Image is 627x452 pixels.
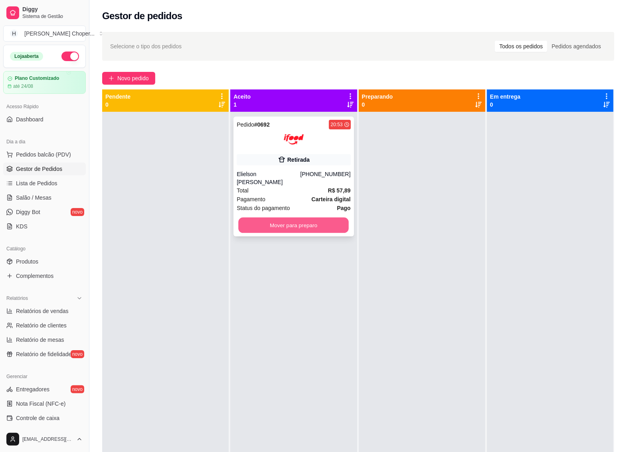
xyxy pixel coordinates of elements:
[300,170,350,186] div: [PHONE_NUMBER]
[330,121,342,128] div: 20:53
[16,400,65,408] span: Nota Fiscal (NFC-e)
[3,148,86,161] button: Pedidos balcão (PDV)
[3,319,86,332] a: Relatório de clientes
[16,350,71,358] span: Relatório de fidelidade
[287,156,310,164] div: Retirada
[10,52,43,61] div: Loja aberta
[15,75,59,81] article: Plano Customizado
[3,3,86,22] a: DiggySistema de Gestão
[110,42,182,51] span: Selecione o tipo dos pedidos
[237,186,249,195] span: Total
[3,177,86,190] a: Lista de Pedidos
[16,307,69,315] span: Relatórios de vendas
[16,336,64,344] span: Relatório de mesas
[495,41,547,52] div: Todos os pedidos
[13,83,33,89] article: até 24/08
[16,208,40,216] span: Diggy Bot
[105,101,131,109] p: 0
[16,385,49,393] span: Entregadores
[233,101,251,109] p: 1
[284,129,304,149] img: ifood
[24,30,95,38] div: [PERSON_NAME] Choper ...
[3,348,86,361] a: Relatório de fidelidadenovo
[490,93,520,101] p: Em entrega
[3,333,86,346] a: Relatório de mesas
[16,321,67,329] span: Relatório de clientes
[362,93,393,101] p: Preparando
[3,100,86,113] div: Acesso Rápido
[3,220,86,233] a: KDS
[328,187,351,194] strong: R$ 57,89
[3,26,86,42] button: Select a team
[547,41,605,52] div: Pedidos agendados
[490,101,520,109] p: 0
[3,397,86,410] a: Nota Fiscal (NFC-e)
[3,71,86,94] a: Plano Customizadoaté 24/08
[311,196,350,202] strong: Carteira digital
[3,135,86,148] div: Dia a dia
[3,163,86,175] a: Gestor de Pedidos
[117,74,149,83] span: Novo pedido
[237,195,265,204] span: Pagamento
[6,295,28,301] span: Relatórios
[239,218,349,233] button: Mover para preparo
[16,414,59,422] span: Controle de caixa
[16,272,53,280] span: Complementos
[16,165,62,173] span: Gestor de Pedidos
[16,179,57,187] span: Lista de Pedidos
[237,170,300,186] div: Elielson [PERSON_NAME]
[3,370,86,383] div: Gerenciar
[109,75,114,81] span: plus
[237,121,254,128] span: Pedido
[105,93,131,101] p: Pendente
[22,6,83,13] span: Diggy
[233,93,251,101] p: Aceito
[254,121,270,128] strong: # 0692
[102,72,155,85] button: Novo pedido
[102,10,182,22] h2: Gestor de pedidos
[3,113,86,126] a: Dashboard
[16,194,51,202] span: Salão / Mesas
[16,151,71,159] span: Pedidos balcão (PDV)
[3,191,86,204] a: Salão / Mesas
[10,30,18,38] span: H
[337,205,350,211] strong: Pago
[237,204,290,212] span: Status do pagamento
[61,52,79,61] button: Alterar Status
[22,13,83,20] span: Sistema de Gestão
[3,430,86,449] button: [EMAIL_ADDRESS][DOMAIN_NAME]
[16,258,38,266] span: Produtos
[3,426,86,439] a: Controle de fiado
[16,115,44,123] span: Dashboard
[3,383,86,396] a: Entregadoresnovo
[3,255,86,268] a: Produtos
[3,270,86,282] a: Complementos
[3,412,86,424] a: Controle de caixa
[3,305,86,317] a: Relatórios de vendas
[3,206,86,218] a: Diggy Botnovo
[16,222,28,230] span: KDS
[362,101,393,109] p: 0
[3,242,86,255] div: Catálogo
[22,436,73,442] span: [EMAIL_ADDRESS][DOMAIN_NAME]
